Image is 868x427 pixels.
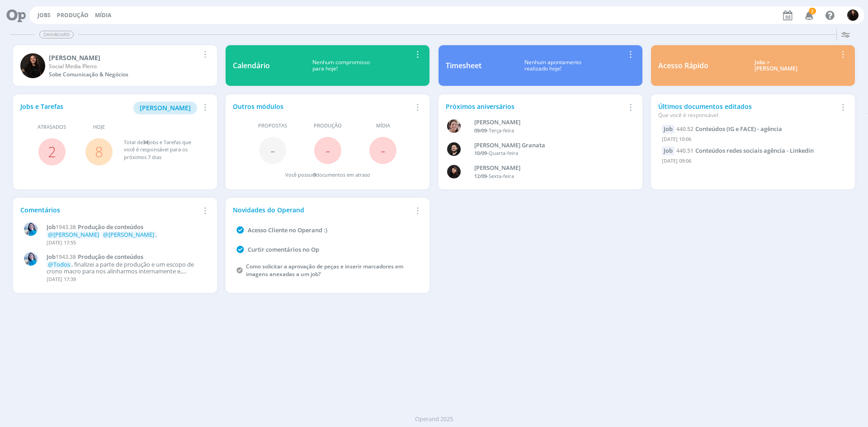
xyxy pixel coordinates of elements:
[658,111,837,119] div: Que você é responsável
[38,11,51,19] a: Jobs
[799,7,818,23] button: 2
[233,102,412,111] div: Outros módulos
[676,125,693,133] span: 440.52
[715,59,837,72] div: Jobs > [PERSON_NAME]
[662,134,844,147] div: [DATE] 10:06
[489,127,514,134] span: Terça-feira
[133,102,197,114] button: [PERSON_NAME]
[24,222,38,236] img: E
[474,141,621,150] div: Bruno Corralo Granata
[474,150,487,156] span: 10/09
[93,123,105,131] span: Hoje
[325,141,330,160] span: -
[270,59,412,72] div: Nenhum compromisso para hoje!
[474,173,621,180] div: -
[47,276,76,282] span: [DATE] 17:39
[447,119,461,133] img: A
[847,7,859,23] button: S
[447,142,461,156] img: B
[48,142,56,161] a: 2
[24,252,38,266] img: E
[47,253,205,261] a: Job1943.38Produção de conteúdos
[258,122,287,130] span: Propostas
[474,173,487,179] span: 12/09
[49,70,199,79] div: Sobe Comunicação & Negócios
[20,53,45,78] img: S
[474,127,621,135] div: -
[446,102,625,111] div: Próximos aniversários
[56,253,76,261] span: 1943.38
[474,150,621,157] div: -
[270,141,275,160] span: -
[47,224,205,231] a: Job1943.38Produção de conteúdos
[92,12,114,19] button: Mídia
[676,147,693,155] span: 440.51
[662,146,675,155] div: Job
[474,164,621,173] div: Luana da Silva de Andrade
[489,150,518,156] span: Quarta-feira
[35,12,53,19] button: Jobs
[446,60,481,71] div: Timesheet
[381,141,385,160] span: -
[695,146,814,155] span: Conteúdos redes sociais agência - Linkedin
[248,245,319,253] a: Curtir comentários no Op
[47,231,205,239] p: ,
[313,171,316,178] span: 0
[47,239,76,246] span: [DATE] 17:55
[38,123,66,131] span: Atrasados
[676,146,814,155] a: 440.51Conteúdos redes sociais agência - Linkedin
[233,205,412,215] div: Novidades do Operand
[47,261,205,275] p: , finalizei a parte de produção e um escopo de crono macro para nos alinharmos internamente e, po...
[447,165,461,178] img: L
[246,263,403,278] a: Como solicitar a aprovação de peças e inserir marcadores em imagens anexadas a um job?
[78,253,143,261] span: Produção de conteúdos
[474,127,487,134] span: 09/09
[20,102,199,114] div: Jobs e Tarefas
[103,230,154,239] span: @[PERSON_NAME]
[13,45,217,86] a: S[PERSON_NAME]Social Media PlenoSobe Comunicação & Negócios
[57,11,89,19] a: Produção
[49,62,199,70] div: Social Media Pleno
[439,45,642,86] a: TimesheetNenhum apontamentorealizado hoje!
[54,12,91,19] button: Produção
[662,125,675,134] div: Job
[489,173,514,179] span: Sexta-feira
[474,118,621,127] div: Aline Beatriz Jackisch
[140,103,191,112] span: [PERSON_NAME]
[676,125,782,133] a: 440.52Conteúdos (IG e FACE) - agência
[48,260,70,268] span: @Todos
[124,139,201,161] div: Total de Jobs e Tarefas que você é responsável para os próximos 7 dias
[248,226,327,234] a: Acesso Cliente no Operand :)
[662,155,844,169] div: [DATE] 09:06
[95,11,111,19] a: Mídia
[376,122,390,130] span: Mídia
[233,60,270,71] div: Calendário
[285,171,370,179] div: Você possui documentos em atraso
[95,142,103,161] a: 8
[56,223,76,231] span: 1943.38
[48,230,99,239] span: @[PERSON_NAME]
[314,122,342,130] span: Produção
[695,125,782,133] span: Conteúdos (IG e FACE) - agência
[143,139,148,145] span: 34
[78,223,143,231] span: Produção de conteúdos
[133,103,197,112] a: [PERSON_NAME]
[20,205,199,215] div: Comentários
[481,59,625,72] div: Nenhum apontamento realizado hoje!
[49,53,199,62] div: Sandriny Soares
[39,31,74,38] span: Dashboard
[809,8,816,14] span: 2
[658,60,708,71] div: Acesso Rápido
[658,102,837,119] div: Últimos documentos editados
[847,9,859,21] img: S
